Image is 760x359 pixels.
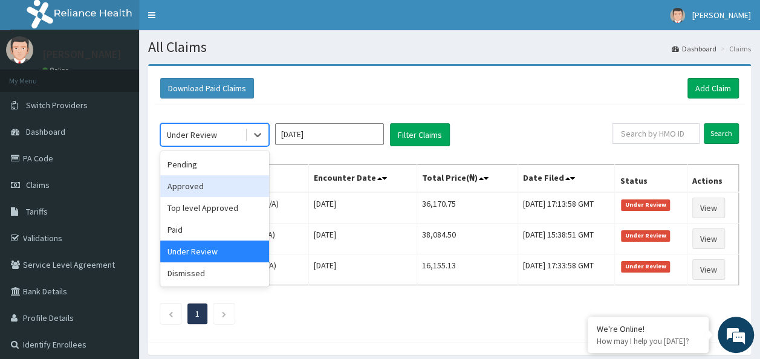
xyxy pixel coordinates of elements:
[26,206,48,217] span: Tariffs
[160,78,254,99] button: Download Paid Claims
[198,6,227,35] div: Minimize live chat window
[615,165,687,193] th: Status
[621,199,670,210] span: Under Review
[518,254,615,285] td: [DATE] 17:33:58 GMT
[70,105,167,227] span: We're online!
[42,66,71,74] a: Online
[692,198,725,218] a: View
[417,192,518,224] td: 36,170.75
[704,123,739,144] input: Search
[221,308,227,319] a: Next page
[692,259,725,280] a: View
[518,192,615,224] td: [DATE] 17:13:58 GMT
[167,129,217,141] div: Under Review
[417,254,518,285] td: 16,155.13
[6,36,33,63] img: User Image
[672,44,716,54] a: Dashboard
[160,175,269,197] div: Approved
[160,154,269,175] div: Pending
[275,123,384,145] input: Select Month and Year
[718,44,751,54] li: Claims
[518,165,615,193] th: Date Filed
[692,228,725,249] a: View
[308,254,417,285] td: [DATE]
[612,123,700,144] input: Search by HMO ID
[148,39,751,55] h1: All Claims
[670,8,685,23] img: User Image
[518,224,615,254] td: [DATE] 15:38:51 GMT
[160,262,269,284] div: Dismissed
[308,224,417,254] td: [DATE]
[597,336,700,346] p: How may I help you today?
[597,323,700,334] div: We're Online!
[308,192,417,224] td: [DATE]
[42,49,122,60] p: [PERSON_NAME]
[6,234,230,277] textarea: Type your message and hit 'Enter'
[692,10,751,21] span: [PERSON_NAME]
[160,219,269,241] div: Paid
[160,241,269,262] div: Under Review
[63,68,203,83] div: Chat with us now
[26,100,88,111] span: Switch Providers
[168,308,174,319] a: Previous page
[195,308,200,319] a: Page 1 is your current page
[160,197,269,219] div: Top level Approved
[417,224,518,254] td: 38,084.50
[308,165,417,193] th: Encounter Date
[621,261,670,272] span: Under Review
[687,165,738,193] th: Actions
[26,179,50,190] span: Claims
[390,123,450,146] button: Filter Claims
[417,165,518,193] th: Total Price(₦)
[26,126,65,137] span: Dashboard
[22,60,49,91] img: d_794563401_company_1708531726252_794563401
[621,230,670,241] span: Under Review
[687,78,739,99] a: Add Claim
